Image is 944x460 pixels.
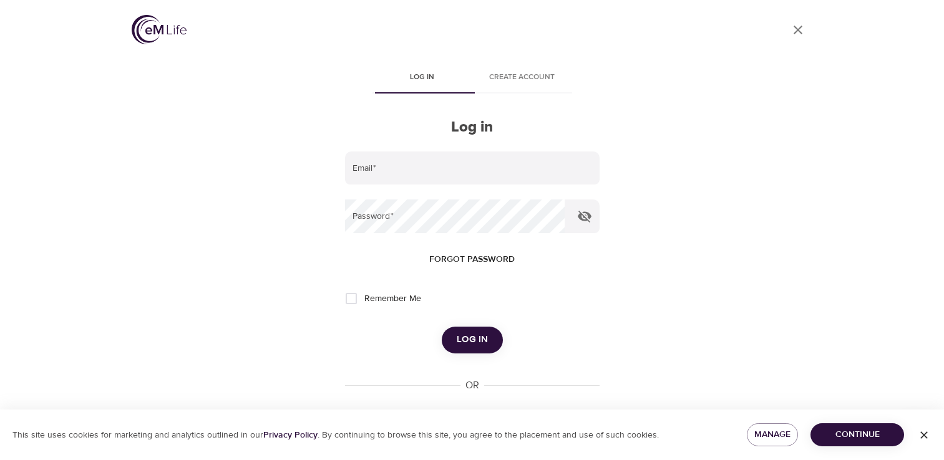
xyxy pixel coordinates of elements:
[783,15,813,45] a: close
[457,332,488,348] span: Log in
[364,292,421,305] span: Remember Me
[442,327,503,353] button: Log in
[460,378,484,393] div: OR
[263,429,318,441] a: Privacy Policy
[380,71,465,84] span: Log in
[424,248,520,271] button: Forgot password
[820,427,894,443] span: Continue
[480,71,565,84] span: Create account
[345,64,600,93] div: disabled tabs example
[345,118,600,137] h2: Log in
[429,252,515,267] span: Forgot password
[757,427,789,443] span: Manage
[132,15,187,44] img: logo
[810,423,904,446] button: Continue
[747,423,799,446] button: Manage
